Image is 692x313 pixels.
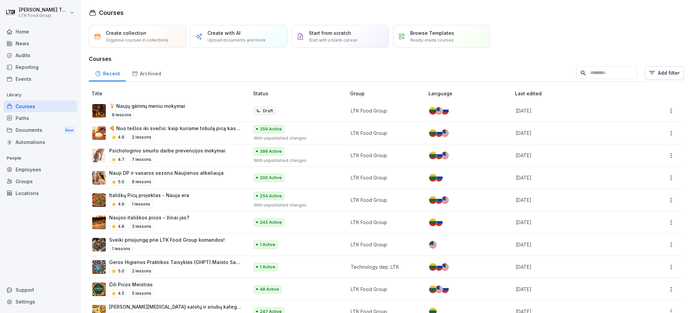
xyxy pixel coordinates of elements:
[351,286,418,293] p: LTK Food Group
[429,174,437,182] img: lt.svg
[118,156,124,163] p: 4.7
[92,193,106,207] img: vnq8o9l4lxrvjwsmlxb2om7q.png
[109,102,185,110] p: 🍹 Naujų gėrimų meniu mokymai
[207,29,241,37] p: Create with AI
[428,90,512,97] p: Language
[3,164,77,175] a: Employees
[516,174,633,181] p: [DATE]
[3,187,77,199] div: Locations
[99,8,124,17] h1: Courses
[441,196,449,204] img: us.svg
[350,90,426,97] p: Group
[260,126,282,132] p: 359 Active
[109,303,242,310] p: [PERSON_NAME][MEDICAL_DATA] salotų ir sriubų kategorijų testas
[129,133,154,141] p: 2 lessons
[19,7,68,13] p: [PERSON_NAME] Tumašiene
[118,290,124,296] p: 4.5
[260,193,282,199] p: 254 Active
[351,174,418,181] p: LTK Food Group
[429,196,437,204] img: lt.svg
[516,152,633,159] p: [DATE]
[429,286,437,293] img: lt.svg
[435,286,443,293] img: us.svg
[3,90,77,100] p: Library
[3,61,77,73] a: Reporting
[129,267,154,275] p: 2 lessons
[516,219,633,226] p: [DATE]
[129,155,154,164] p: 7 lessons
[435,107,443,115] img: us.svg
[106,37,169,43] p: Organise courses in collections
[92,90,250,97] p: Title
[260,264,275,270] p: 1 Active
[118,223,124,230] p: 4.8
[260,242,275,248] p: 1 Active
[89,64,126,81] a: Recent
[118,201,124,207] p: 4.9
[429,241,437,248] img: us.svg
[109,192,189,199] p: Itališkų Picų projektas - Nauja era
[254,202,340,208] p: With unpublished changes
[351,152,418,159] p: LTK Food Group
[3,100,77,112] a: Courses
[64,126,75,134] div: New
[429,263,437,271] img: lt.svg
[410,29,454,37] p: Browse Templates
[441,107,449,115] img: ru.svg
[435,174,443,182] img: ru.svg
[435,219,443,226] img: ru.svg
[92,216,106,229] img: j6p8nacpxa9w6vbzyquke6uf.png
[118,268,124,274] p: 5.0
[441,129,449,137] img: us.svg
[207,37,266,43] p: Upload documents and more
[109,281,154,288] p: Čili Picos Meistras
[263,108,273,114] p: Draft
[3,136,77,148] div: Automations
[260,148,282,154] p: 399 Active
[516,129,633,137] p: [DATE]
[645,66,684,80] button: Add filter
[435,152,443,159] img: ru.svg
[92,283,106,296] img: yo7qqi3zq6jvcu476py35rt8.png
[351,107,418,114] p: LTK Food Group
[429,107,437,115] img: lt.svg
[3,153,77,164] p: People
[254,135,340,141] p: With unpublished changes
[109,125,242,132] p: 🍕 Nuo tešlos iki svečio: kaip kuriame tobulą picą kasdien
[109,236,225,243] p: Sveiki prisijungę prie LTK Food Group komandos!
[3,38,77,49] a: News
[309,29,351,37] p: Start from scratch
[109,147,225,154] p: Psichologinio smurto darbe prevencijos mokymai
[109,259,242,266] p: Geros Higienos Praktikos Taisyklės (GHPT) Maisto Saugos Kursas
[92,126,106,140] img: fm2xlnd4abxcjct7hdb1279s.png
[19,13,68,18] p: LTK Food Group
[3,49,77,61] div: Audits
[109,245,133,253] p: 1 lessons
[118,134,124,140] p: 4.9
[253,90,348,97] p: Status
[435,129,443,137] img: ru.svg
[129,178,154,186] p: 8 lessons
[3,73,77,85] a: Events
[429,219,437,226] img: lt.svg
[351,129,418,137] p: LTK Food Group
[3,284,77,296] div: Support
[516,107,633,114] p: [DATE]
[435,263,443,271] img: ru.svg
[92,260,106,274] img: ov2xb539ngxbdw4gp3hr494j.png
[109,111,134,119] p: 9 lessons
[410,37,454,43] p: Ready-made courses
[260,219,282,225] p: 245 Active
[429,129,437,137] img: lt.svg
[126,64,167,81] a: Archived
[3,112,77,124] a: Paths
[3,296,77,308] div: Settings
